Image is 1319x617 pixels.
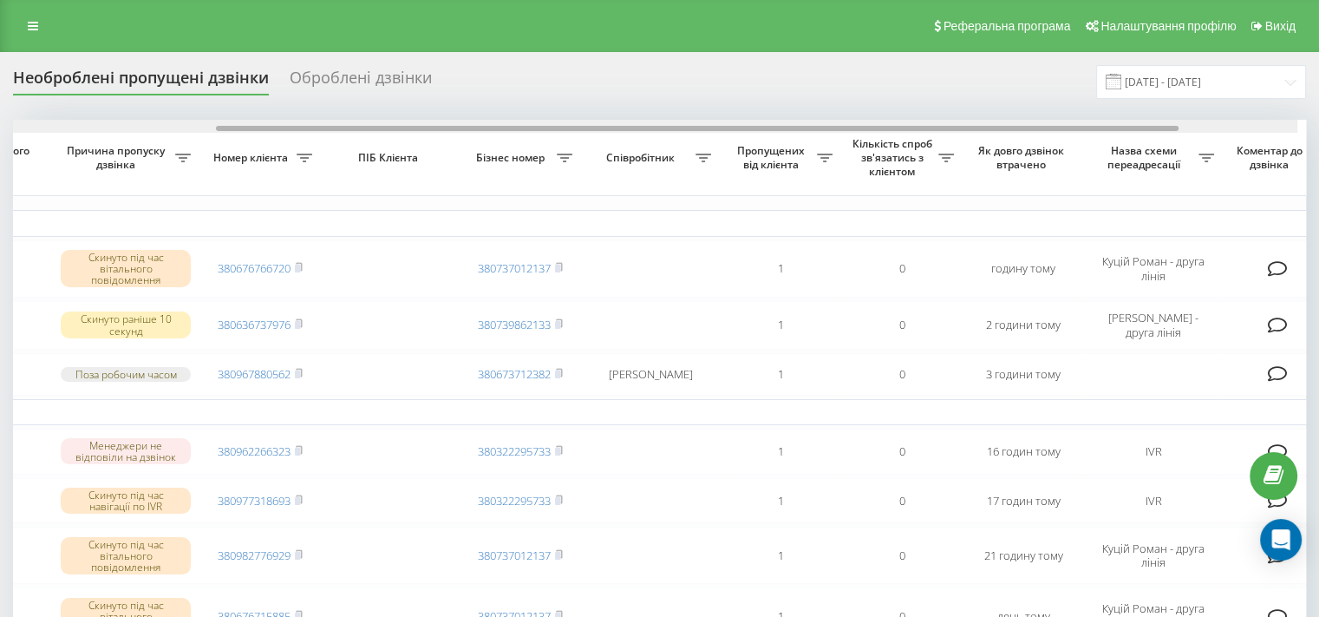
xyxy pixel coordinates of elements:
td: 16 годин тому [963,429,1084,475]
a: 380962266323 [218,443,291,459]
a: 380982776929 [218,548,291,563]
a: 380673712382 [478,366,551,382]
div: Оброблені дзвінки [290,69,432,95]
div: Скинуто раніше 10 секунд [61,312,191,338]
td: 1 [720,240,841,298]
span: Як довго дзвінок втрачено [976,144,1070,171]
span: ПІБ Клієнта [336,151,445,165]
td: 1 [720,353,841,396]
td: Куцій Роман - друга лінія [1084,527,1223,584]
td: [PERSON_NAME] - друга лінія [1084,301,1223,350]
span: Співробітник [590,151,695,165]
div: Скинуто під час навігації по IVR [61,488,191,514]
td: 3 години тому [963,353,1084,396]
a: 380322295733 [478,443,551,459]
a: 380977318693 [218,493,291,509]
a: 380739862133 [478,317,551,332]
div: Необроблені пропущені дзвінки [13,69,269,95]
td: 0 [841,478,963,524]
div: Open Intercom Messenger [1260,519,1302,561]
td: 1 [720,527,841,584]
td: 21 годину тому [963,527,1084,584]
td: IVR [1084,478,1223,524]
td: [PERSON_NAME] [581,353,720,396]
td: годину тому [963,240,1084,298]
td: 0 [841,527,963,584]
td: 0 [841,240,963,298]
span: Реферальна програма [944,19,1071,33]
div: Менеджери не відповіли на дзвінок [61,438,191,464]
td: 1 [720,301,841,350]
div: Поза робочим часом [61,367,191,382]
td: 0 [841,301,963,350]
td: IVR [1084,429,1223,475]
span: Пропущених від клієнта [728,144,817,171]
div: Скинуто під час вітального повідомлення [61,250,191,288]
span: Номер клієнта [208,151,297,165]
a: 380636737976 [218,317,291,332]
td: 0 [841,429,963,475]
td: 1 [720,478,841,524]
span: Бізнес номер [468,151,557,165]
span: Коментар до дзвінка [1231,144,1311,171]
span: Вихід [1265,19,1296,33]
a: 380737012137 [478,260,551,276]
a: 380737012137 [478,548,551,563]
span: Причина пропуску дзвінка [61,144,175,171]
div: Скинуто під час вітального повідомлення [61,537,191,575]
a: 380676766720 [218,260,291,276]
td: 1 [720,429,841,475]
td: 2 години тому [963,301,1084,350]
td: Куцій Роман - друга лінія [1084,240,1223,298]
td: 0 [841,353,963,396]
a: 380967880562 [218,366,291,382]
span: Кількість спроб зв'язатись з клієнтом [850,137,938,178]
span: Налаштування профілю [1100,19,1236,33]
a: 380322295733 [478,493,551,509]
td: 17 годин тому [963,478,1084,524]
span: Назва схеми переадресації [1093,144,1198,171]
